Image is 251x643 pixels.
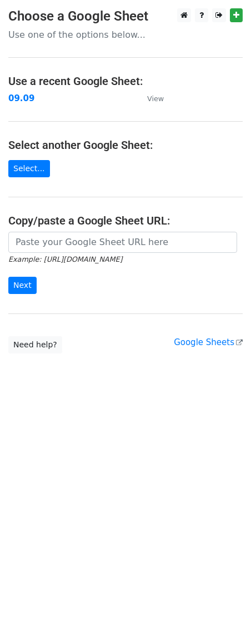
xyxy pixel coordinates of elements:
[136,93,164,103] a: View
[174,337,243,347] a: Google Sheets
[8,214,243,227] h4: Copy/paste a Google Sheet URL:
[147,94,164,103] small: View
[8,29,243,41] p: Use one of the options below...
[8,232,237,253] input: Paste your Google Sheet URL here
[8,160,50,177] a: Select...
[8,138,243,152] h4: Select another Google Sheet:
[8,93,34,103] a: 09.09
[8,8,243,24] h3: Choose a Google Sheet
[8,74,243,88] h4: Use a recent Google Sheet:
[8,277,37,294] input: Next
[8,336,62,353] a: Need help?
[8,255,122,263] small: Example: [URL][DOMAIN_NAME]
